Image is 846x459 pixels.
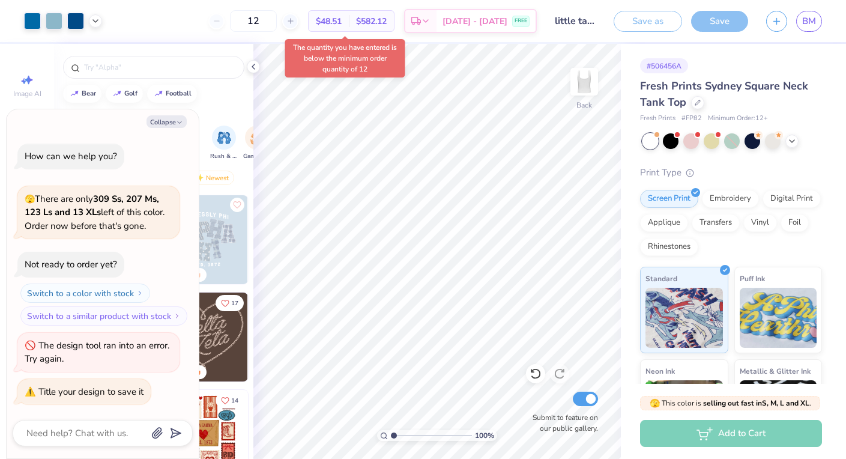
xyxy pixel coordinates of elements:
[20,284,150,303] button: Switch to a color with stock
[526,412,598,434] label: Submit to feature on our public gallery.
[681,114,702,124] span: # FP82
[645,288,723,348] img: Standard
[443,15,507,28] span: [DATE] - [DATE]
[740,380,817,440] img: Metallic & Glitter Ink
[796,11,822,32] a: BM
[640,190,698,208] div: Screen Print
[159,293,248,381] img: 12710c6a-dcc0-49ce-8688-7fe8d5f96fe2
[740,288,817,348] img: Puff Ink
[640,58,688,73] div: # 506456A
[112,90,122,97] img: trend_line.gif
[316,15,342,28] span: $48.51
[740,365,811,377] span: Metallic & Glitter Ink
[106,85,143,103] button: golf
[243,126,271,161] div: filter for Game Day
[546,9,605,33] input: Untitled Design
[210,126,238,161] div: filter for Rush & Bid
[216,392,244,409] button: Like
[230,198,244,212] button: Like
[356,15,387,28] span: $582.12
[763,190,821,208] div: Digital Print
[692,214,740,232] div: Transfers
[217,131,231,145] img: Rush & Bid Image
[216,295,244,311] button: Like
[645,380,723,440] img: Neon Ink
[475,430,494,441] span: 100 %
[136,290,144,297] img: Switch to a color with stock
[247,195,336,284] img: a3f22b06-4ee5-423c-930f-667ff9442f68
[650,398,811,409] span: This color is .
[189,171,234,185] div: Newest
[645,365,675,377] span: Neon Ink
[147,85,197,103] button: football
[210,126,238,161] button: filter button
[740,272,765,285] span: Puff Ink
[230,10,277,32] input: – –
[650,398,660,409] span: 🫣
[25,258,117,270] div: Not ready to order yet?
[154,90,163,97] img: trend_line.gif
[781,214,809,232] div: Foil
[572,70,596,94] img: Back
[640,114,675,124] span: Fresh Prints
[640,166,822,180] div: Print Type
[159,195,248,284] img: 5a4b4175-9e88-49c8-8a23-26d96782ddc6
[247,293,336,381] img: ead2b24a-117b-4488-9b34-c08fd5176a7b
[515,17,527,25] span: FREE
[285,39,405,78] div: The quantity you have entered is below the minimum order quantity of 12
[25,150,117,162] div: How can we help you?
[231,398,238,404] span: 14
[124,90,137,97] div: golf
[640,238,698,256] div: Rhinestones
[25,339,169,365] div: The design tool ran into an error. Try again.
[802,14,816,28] span: BM
[70,90,79,97] img: trend_line.gif
[147,115,187,128] button: Collapse
[174,312,181,320] img: Switch to a similar product with stock
[243,126,271,161] button: filter button
[702,190,759,208] div: Embroidery
[63,85,101,103] button: bear
[83,61,237,73] input: Try "Alpha"
[743,214,777,232] div: Vinyl
[20,306,187,326] button: Switch to a similar product with stock
[576,100,592,111] div: Back
[231,300,238,306] span: 17
[38,386,144,398] div: Title your design to save it
[250,131,264,145] img: Game Day Image
[645,272,677,285] span: Standard
[25,193,35,205] span: 🫣
[640,214,688,232] div: Applique
[25,193,165,232] span: There are only left of this color. Order now before that's gone.
[210,152,238,161] span: Rush & Bid
[243,152,271,161] span: Game Day
[703,398,809,408] strong: selling out fast in S, M, L and XL
[640,79,808,109] span: Fresh Prints Sydney Square Neck Tank Top
[82,90,96,97] div: bear
[166,90,192,97] div: football
[13,89,41,99] span: Image AI
[708,114,768,124] span: Minimum Order: 12 +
